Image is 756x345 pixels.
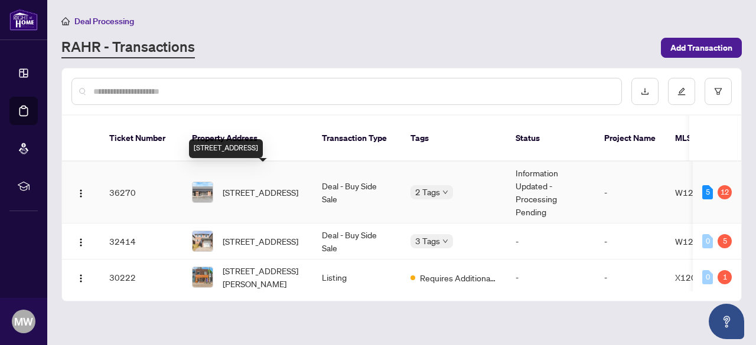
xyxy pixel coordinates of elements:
th: MLS # [666,116,737,162]
span: Deal Processing [74,16,134,27]
td: 36270 [100,162,183,224]
td: 30222 [100,259,183,295]
span: filter [714,87,722,96]
button: Add Transaction [661,38,742,58]
div: 0 [702,234,713,248]
img: Logo [76,238,86,247]
span: edit [677,87,686,96]
div: 12 [718,185,732,199]
span: X12004485 [675,272,723,282]
th: Transaction Type [312,116,401,162]
span: 2 Tags [415,185,440,199]
div: 0 [702,270,713,284]
span: download [641,87,649,96]
span: [STREET_ADDRESS] [223,235,298,248]
span: W12068781 [675,236,725,247]
button: edit [668,78,695,105]
th: Status [506,116,595,162]
th: Project Name [595,116,666,162]
td: - [595,224,666,259]
th: Ticket Number [100,116,183,162]
div: [STREET_ADDRESS] [189,139,263,158]
td: - [506,259,595,295]
span: W12066638 [675,187,725,198]
span: [STREET_ADDRESS] [223,186,298,199]
button: Logo [71,232,90,251]
td: 32414 [100,224,183,259]
span: home [61,17,70,25]
span: Add Transaction [670,38,732,57]
td: - [595,259,666,295]
a: RAHR - Transactions [61,37,195,58]
span: down [442,238,448,244]
td: Deal - Buy Side Sale [312,162,401,224]
button: download [631,78,659,105]
td: Listing [312,259,401,295]
div: 1 [718,270,732,284]
button: filter [705,78,732,105]
img: thumbnail-img [193,267,213,287]
span: Requires Additional Docs [420,271,497,284]
td: - [595,162,666,224]
img: logo [9,9,38,31]
div: 5 [718,234,732,248]
td: Deal - Buy Side Sale [312,224,401,259]
span: MW [14,313,33,330]
div: 5 [702,185,713,199]
img: Logo [76,274,86,283]
button: Logo [71,183,90,202]
span: [STREET_ADDRESS][PERSON_NAME] [223,264,303,290]
img: thumbnail-img [193,182,213,202]
button: Logo [71,268,90,287]
button: Open asap [709,304,744,339]
img: thumbnail-img [193,231,213,251]
img: Logo [76,189,86,198]
span: 3 Tags [415,234,440,248]
th: Property Address [183,116,312,162]
td: Information Updated - Processing Pending [506,162,595,224]
td: - [506,224,595,259]
span: down [442,189,448,195]
th: Tags [401,116,506,162]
